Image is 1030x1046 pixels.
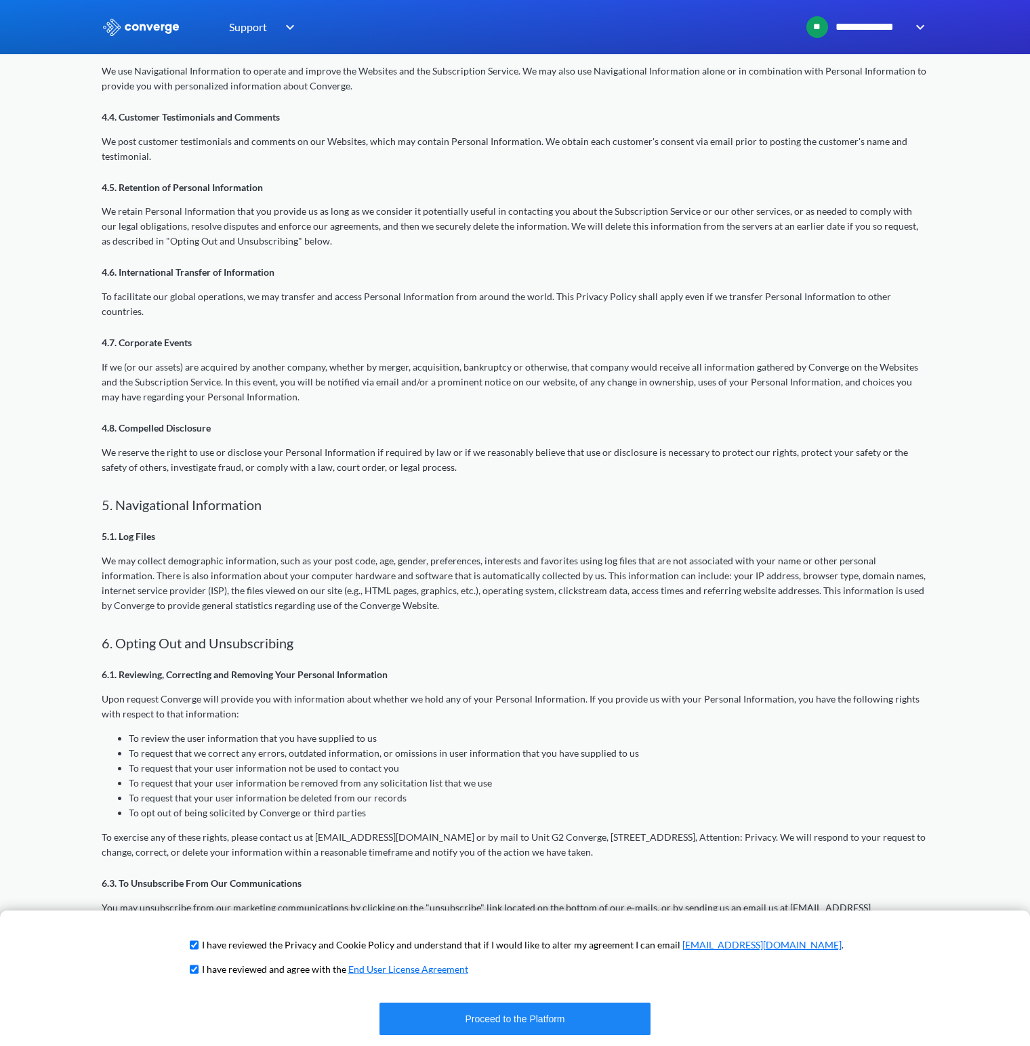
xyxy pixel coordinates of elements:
li: To request that your user information be deleted from our records [129,791,928,806]
span: Support [229,18,267,35]
p: We post customer testimonials and comments on our Websites, which may contain Personal Informatio... [102,134,928,164]
p: We may collect demographic information, such as your post code, age, gender, preferences, interes... [102,553,928,613]
a: [EMAIL_ADDRESS][DOMAIN_NAME] [682,939,842,950]
li: To opt out of being solicited by Converge or third parties [129,806,928,820]
p: 5.1. Log Files [102,529,928,544]
a: End User License Agreement [348,963,468,975]
li: To request that we correct any errors, outdated information, or omissions in user information tha... [129,746,928,761]
h2: 5. Navigational Information [102,497,928,513]
p: You may unsubscribe from our marketing communications by clicking on the "unsubscribe" link locat... [102,900,928,930]
p: If we (or our assets) are acquired by another company, whether by merger, acquisition, bankruptcy... [102,360,928,404]
p: 4.5. Retention of Personal Information [102,180,928,195]
p: To exercise any of these rights, please contact us at [EMAIL_ADDRESS][DOMAIN_NAME] or by mail to ... [102,830,928,860]
p: 4.4. Customer Testimonials and Comments [102,110,928,125]
img: downArrow.svg [276,19,298,35]
li: To request that your user information be removed from any solicitation list that we use [129,776,928,791]
img: downArrow.svg [907,19,928,35]
p: I have reviewed the Privacy and Cookie Policy and understand that if I would like to alter my agr... [202,938,844,953]
p: 6.3. To Unsubscribe From Our Communications [102,876,928,891]
img: logo_ewhite.svg [102,18,180,36]
li: To request that your user information not be used to contact you [129,761,928,776]
button: Proceed to the Platform [379,1003,651,1035]
p: 6.1. Reviewing, Correcting and Removing Your Personal Information [102,667,928,682]
li: To review the user information that you have supplied to us [129,731,928,746]
p: Upon request Converge will provide you with information about whether we hold any of your Persona... [102,692,928,721]
p: We use Navigational Information to operate and improve the Websites and the Subscription Service.... [102,64,928,93]
p: I have reviewed and agree with the [202,962,468,977]
h2: 6. Opting Out and Unsubscribing [102,635,928,651]
p: We retain Personal Information that you provide us as long as we consider it potentially useful i... [102,204,928,249]
p: We reserve the right to use or disclose your Personal Information if required by law or if we rea... [102,445,928,475]
p: 4.8. Compelled Disclosure [102,421,928,436]
p: To facilitate our global operations, we may transfer and access Personal Information from around ... [102,289,928,319]
p: 4.7. Corporate Events [102,335,928,350]
p: 4.6. International Transfer of Information [102,265,928,280]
